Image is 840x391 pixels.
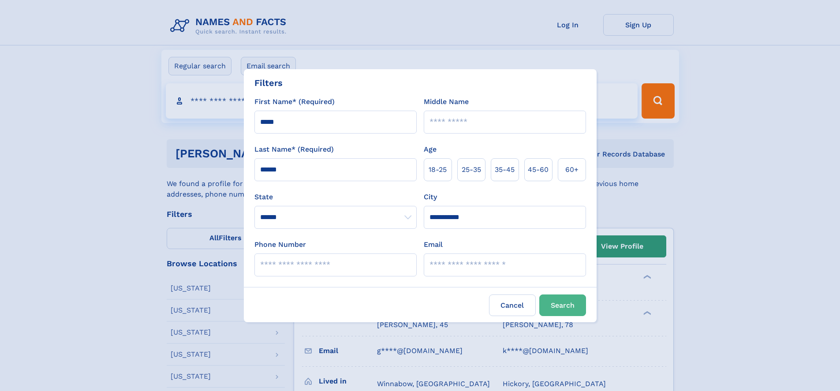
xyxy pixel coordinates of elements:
label: City [424,192,437,202]
span: 18‑25 [429,164,447,175]
span: 35‑45 [495,164,515,175]
label: Email [424,239,443,250]
div: Filters [254,76,283,89]
label: Last Name* (Required) [254,144,334,155]
span: 60+ [565,164,579,175]
label: Middle Name [424,97,469,107]
span: 25‑35 [462,164,481,175]
label: State [254,192,417,202]
label: Phone Number [254,239,306,250]
button: Search [539,294,586,316]
span: 45‑60 [528,164,549,175]
label: First Name* (Required) [254,97,335,107]
label: Cancel [489,294,536,316]
label: Age [424,144,437,155]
